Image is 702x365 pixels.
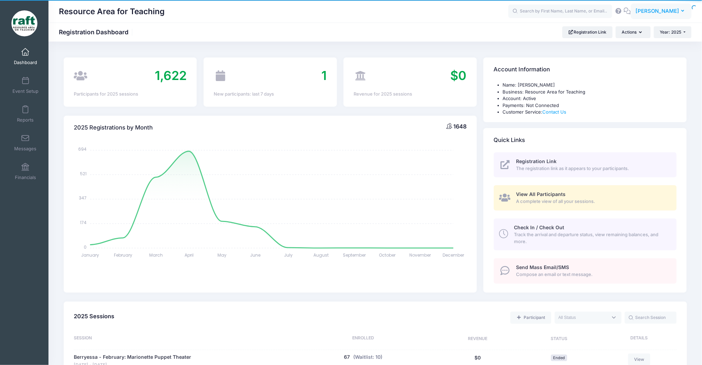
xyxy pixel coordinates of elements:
li: Customer Service: [503,109,677,116]
tspan: July [284,252,293,258]
button: Actions [616,26,650,38]
a: Berryessa - February: Marionette Puppet Theater [74,354,191,361]
button: Year: 2025 [654,26,692,38]
li: Account: Active [503,95,677,102]
span: A complete view of all your sessions. [516,198,669,205]
span: 2025 Sessions [74,313,114,320]
input: Search by First Name, Last Name, or Email... [508,5,612,18]
a: Registration Link [562,26,613,38]
a: Event Setup [9,73,42,97]
tspan: November [410,252,432,258]
span: Ended [551,355,567,361]
span: Send Mass Email/SMS [516,264,569,270]
tspan: 174 [80,220,87,225]
a: Messages [9,131,42,155]
tspan: February [114,252,132,258]
li: Payments: Not Connected [503,102,677,109]
span: Reports [17,117,34,123]
h4: Quick Links [494,130,525,150]
span: Registration Link [516,158,557,164]
img: Resource Area for Teaching [11,10,37,36]
div: Enrolled [291,335,436,343]
a: Dashboard [9,44,42,69]
span: Track the arrival and departure status, view remaining balances, and more. [514,231,669,245]
tspan: 0 [84,244,87,250]
div: Session [74,335,291,343]
input: Search Session [625,312,677,323]
tspan: May [217,252,226,258]
div: New participants: last 7 days [214,91,327,98]
tspan: December [443,252,464,258]
a: Add a new manual registration [510,312,551,323]
button: (Waitlist: 10) [353,354,382,361]
a: View All Participants A complete view of all your sessions. [494,185,677,211]
span: Event Setup [12,88,38,94]
tspan: June [250,252,260,258]
a: Registration Link The registration link as it appears to your participants. [494,152,677,178]
span: The registration link as it appears to your participants. [516,165,669,172]
tspan: March [149,252,163,258]
textarea: Search [559,314,608,321]
tspan: 694 [78,146,87,152]
tspan: January [81,252,99,258]
h1: Registration Dashboard [59,28,134,36]
div: Participants for 2025 sessions [74,91,187,98]
a: Check In / Check Out Track the arrival and departure status, view remaining balances, and more. [494,219,677,250]
button: [PERSON_NAME] [631,3,692,19]
h4: Account Information [494,60,550,80]
span: Compose an email or text message. [516,271,669,278]
a: Reports [9,102,42,126]
h4: 2025 Registrations by Month [74,118,153,137]
span: Financials [15,175,36,180]
tspan: September [343,252,366,258]
span: View All Participants [516,191,566,197]
tspan: August [314,252,329,258]
tspan: 347 [79,195,87,201]
li: Name: [PERSON_NAME] [503,82,677,89]
li: Business: Resource Area for Teaching [503,89,677,96]
tspan: 521 [80,171,87,177]
span: $0 [451,68,467,83]
div: Revenue [436,335,520,343]
span: 1 [321,68,327,83]
h1: Resource Area for Teaching [59,3,165,19]
a: Contact Us [543,109,567,115]
tspan: April [185,252,194,258]
span: Dashboard [14,60,37,65]
span: 1,622 [155,68,187,83]
a: Financials [9,159,42,184]
span: 1648 [454,123,467,130]
button: 67 [344,354,350,361]
div: Details [598,335,677,343]
span: [PERSON_NAME] [636,7,679,15]
span: Year: 2025 [660,29,682,35]
span: Messages [14,146,36,152]
div: Revenue for 2025 sessions [354,91,466,98]
span: Check In / Check Out [514,224,564,230]
tspan: October [379,252,396,258]
a: Send Mass Email/SMS Compose an email or text message. [494,258,677,284]
div: Status [520,335,598,343]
